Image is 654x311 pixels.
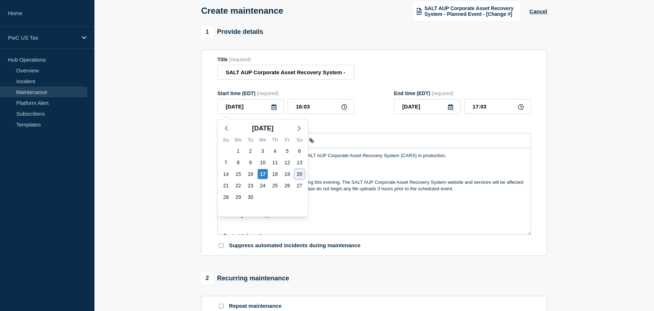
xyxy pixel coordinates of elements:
[282,157,292,168] div: Friday, Sep 12, 2025
[257,136,269,145] div: We
[233,157,243,168] div: Monday, Sep 8, 2025
[258,146,268,156] div: Wednesday, Sep 3, 2025
[229,303,282,310] p: Repeat maintenance
[295,146,305,156] div: Saturday, Sep 6, 2025
[252,123,274,134] span: [DATE]
[233,146,243,156] div: Monday, Sep 1, 2025
[219,243,224,248] input: Suppress automated incidents during maintenance
[223,212,525,219] p: No changes in the application.
[281,136,293,145] div: Fr
[201,26,263,38] div: Provide details
[288,99,354,114] input: HH:MM
[258,157,268,168] div: Wednesday, Sep 10, 2025
[464,99,531,114] input: HH:MM
[270,157,280,168] div: Thursday, Sep 11, 2025
[269,136,281,145] div: Th
[530,8,547,14] button: Cancel
[257,90,279,96] span: (required)
[217,65,354,80] input: Title
[246,192,256,202] div: Tuesday, Sep 30, 2025
[306,136,317,145] button: Toggle link
[270,181,280,191] div: Thursday, Sep 25, 2025
[394,90,531,96] div: End time (EDT)
[217,125,531,130] div: Message
[258,169,268,179] div: Wednesday, Sep 17, 2025
[201,26,213,38] span: 1
[223,152,525,159] p: There will be a planned event affecting SALT AUP Corporate Asset Recovery System (CARS) in produc...
[219,304,224,308] input: Repeat maintenance
[432,90,454,96] span: (required)
[293,136,306,145] div: Sa
[270,169,280,179] div: Thursday, Sep 18, 2025
[233,192,243,202] div: Monday, Sep 29, 2025
[246,181,256,191] div: Tuesday, Sep 23, 2025
[424,5,516,17] span: SALT AUP Corporate Asset Recovery System - Planned Event - [Change #]
[223,233,268,238] strong: Contact Information
[282,181,292,191] div: Friday, Sep 26, 2025
[244,136,257,145] div: Tu
[249,123,277,134] button: [DATE]
[258,181,268,191] div: Wednesday, Sep 24, 2025
[221,181,231,191] div: Sunday, Sep 21, 2025
[295,181,305,191] div: Saturday, Sep 27, 2025
[218,148,531,235] div: Message
[233,169,243,179] div: Monday, Sep 15, 2025
[394,99,461,114] input: YYYY-MM-DD
[221,192,231,202] div: Sunday, Sep 28, 2025
[201,6,283,16] h1: Create maintenance
[229,57,251,62] span: (required)
[229,242,361,249] p: Suppress automated incidents during maintenance
[295,157,305,168] div: Saturday, Sep 13, 2025
[217,99,284,114] input: YYYY-MM-DD
[221,157,231,168] div: Sunday, Sep 7, 2025
[233,181,243,191] div: Monday, Sep 22, 2025
[295,169,305,179] div: Saturday, Sep 20, 2025
[270,146,280,156] div: Thursday, Sep 4, 2025
[220,136,232,145] div: Su
[8,35,77,41] p: PwC US Tax
[217,57,354,62] div: Title
[282,146,292,156] div: Friday, Sep 5, 2025
[201,272,213,284] span: 2
[232,136,244,145] div: Mo
[201,272,289,284] div: Recurring maintenance
[417,8,422,14] img: template icon
[223,179,525,192] p: There will be a production security patching this evening. The SALT AUP Corporate Asset Recovery ...
[246,169,256,179] div: Tuesday, Sep 16, 2025
[246,157,256,168] div: Tuesday, Sep 9, 2025
[221,169,231,179] div: Sunday, Sep 14, 2025
[282,169,292,179] div: Friday, Sep 19, 2025
[246,146,256,156] div: Tuesday, Sep 2, 2025
[217,90,354,96] div: Start time (EDT)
